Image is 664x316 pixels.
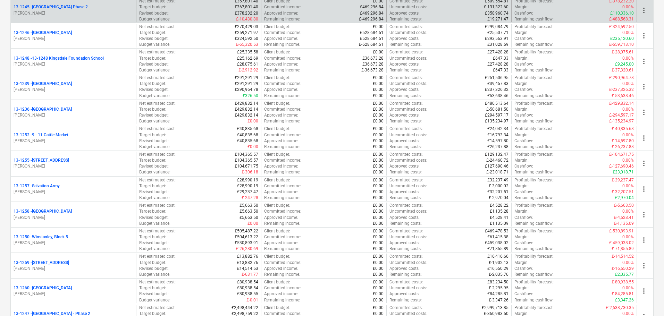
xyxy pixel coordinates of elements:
[360,36,384,42] p: £528,684.51
[514,49,554,55] p: Profitability forecast :
[14,266,133,272] p: [PERSON_NAME]
[235,112,258,118] p: £429,832.14
[389,118,422,124] p: Remaining costs :
[640,6,648,15] span: more_vert
[610,10,634,16] p: £110,336.10
[640,262,648,270] span: more_vert
[359,16,384,22] p: £-469,296.84
[485,75,508,81] p: £251,506.95
[389,101,423,106] p: Committed costs :
[612,93,634,99] p: £-53,638.46
[487,16,508,22] p: £19,271.47
[373,157,384,163] p: £0.00
[247,118,258,124] p: £0.00
[373,118,384,124] p: £0.00
[389,157,427,163] p: Uncommitted costs :
[514,10,533,16] p: Cashflow :
[389,87,420,93] p: Approved costs :
[615,61,634,67] p: £9,245.00
[139,195,170,201] p: Budget variance :
[237,138,258,144] p: £40,835.68
[612,177,634,183] p: £-29,237.47
[139,42,170,48] p: Budget variance :
[14,55,133,67] div: 13-1248 -13-1248 Kingsdale Foundation School[PERSON_NAME]
[14,240,133,246] p: [PERSON_NAME]
[235,36,258,42] p: £324,592.50
[622,106,634,112] p: 0.00%
[612,189,634,195] p: £-32,207.51
[14,138,133,144] p: [PERSON_NAME]
[622,55,634,61] p: 0.00%
[139,177,176,183] p: Net estimated cost :
[389,132,427,138] p: Uncommitted costs :
[139,157,166,163] p: Target budget :
[389,55,427,61] p: Uncommitted costs :
[264,61,298,67] p: Approved income :
[514,152,554,157] p: Profitability forecast :
[373,81,384,87] p: £0.00
[485,112,508,118] p: £294,597.17
[487,177,508,183] p: £32,237.49
[264,42,300,48] p: Remaining income :
[389,189,420,195] p: Approved costs :
[373,163,384,169] p: £0.00
[389,163,420,169] p: Approved costs :
[360,30,384,36] p: £528,684.51
[487,93,508,99] p: £53,638.46
[609,112,634,118] p: £-294,597.17
[139,152,176,157] p: Net estimated cost :
[389,42,422,48] p: Remaining costs :
[514,16,554,22] p: Remaining cashflow :
[485,101,508,106] p: £480,513.64
[264,30,301,36] p: Committed income :
[14,260,133,272] div: 13-1259 -[STREET_ADDRESS][PERSON_NAME]
[264,144,300,150] p: Remaining income :
[514,101,554,106] p: Profitability forecast :
[514,87,533,93] p: Cashflow :
[139,101,176,106] p: Net estimated cost :
[264,49,290,55] p: Client budget :
[514,189,533,195] p: Cashflow :
[14,291,133,297] p: [PERSON_NAME]
[235,163,258,169] p: £104,671.75
[14,157,133,169] div: 13-1255 -[STREET_ADDRESS][PERSON_NAME]
[640,32,648,40] span: more_vert
[139,87,169,93] p: Revised budget :
[640,57,648,66] span: more_vert
[622,157,634,163] p: 0.00%
[139,189,169,195] p: Revised budget :
[139,183,166,189] p: Target budget :
[139,93,170,99] p: Budget variance :
[235,30,258,36] p: £259,271.97
[373,189,384,195] p: £0.00
[640,185,648,193] span: more_vert
[360,4,384,10] p: £469,296.84
[373,126,384,132] p: £0.00
[139,106,166,112] p: Target budget :
[629,283,664,316] iframe: Chat Widget
[373,112,384,118] p: £0.00
[139,126,176,132] p: Net estimated cost :
[237,189,258,195] p: £29,237.47
[640,211,648,219] span: more_vert
[609,118,634,124] p: £-135,234.97
[609,75,634,81] p: £-290,964.78
[514,169,554,175] p: Remaining cashflow :
[514,118,554,124] p: Remaining cashflow :
[640,83,648,91] span: more_vert
[609,42,634,48] p: £-559,713.10
[264,112,298,118] p: Approved income :
[264,101,290,106] p: Client budget :
[362,61,384,67] p: £36,673.28
[237,177,258,183] p: £28,990.19
[487,61,508,67] p: £27,428.28
[14,30,72,36] p: 13-1246 - [GEOGRAPHIC_DATA]
[389,144,422,150] p: Remaining costs :
[622,183,634,189] p: 0.00%
[264,24,290,30] p: Client budget :
[514,67,554,73] p: Remaining cashflow :
[235,24,258,30] p: £270,429.03
[609,24,634,30] p: £-324,592.50
[264,177,290,183] p: Client budget :
[139,61,169,67] p: Revised budget :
